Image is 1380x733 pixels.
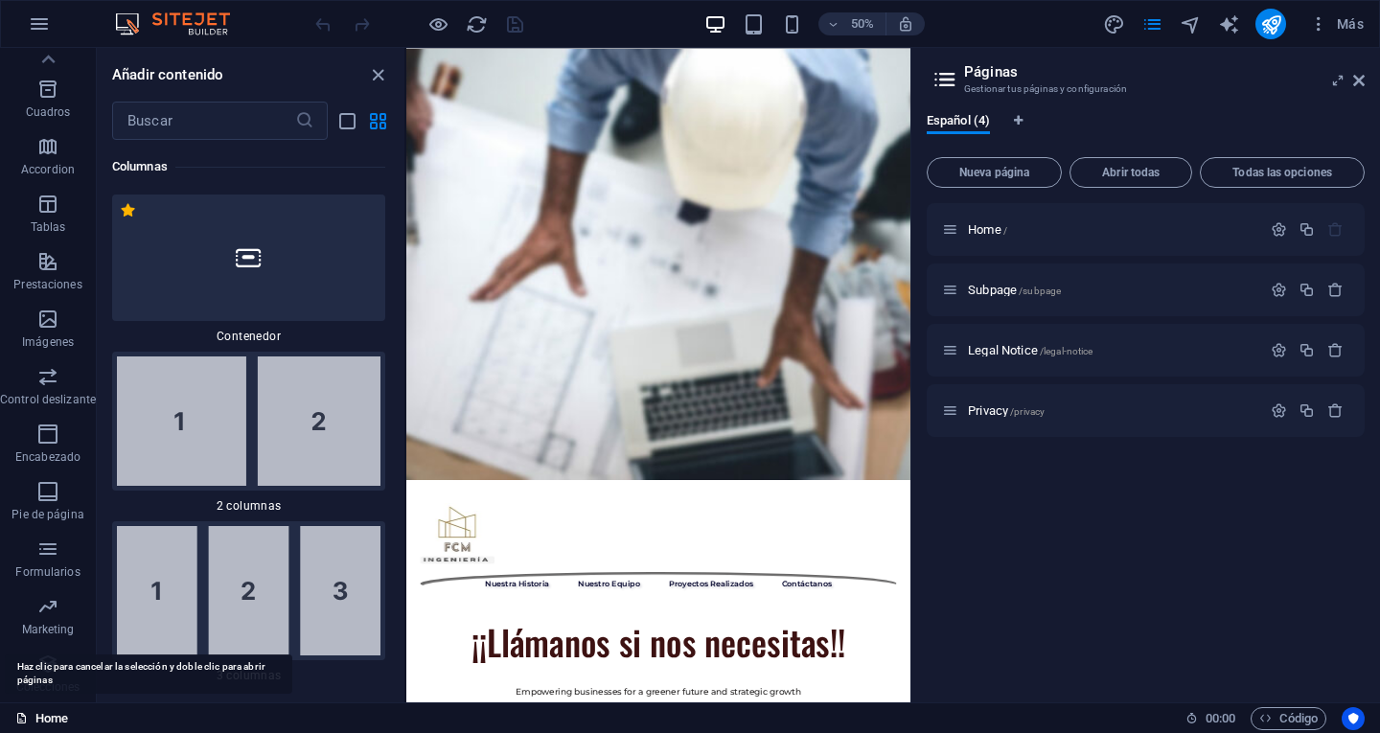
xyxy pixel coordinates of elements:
button: text_generator [1217,12,1240,35]
i: Publicar [1260,13,1282,35]
span: 2 columnas [112,498,385,514]
h6: Tiempo de la sesión [1185,707,1236,730]
p: Imágenes [22,334,74,350]
button: navigator [1179,12,1202,35]
button: Más [1301,9,1371,39]
button: list-view [335,109,358,132]
button: pages [1140,12,1163,35]
span: : [1219,711,1222,725]
i: Volver a cargar página [466,13,488,35]
div: Duplicar [1299,282,1315,298]
span: Haz clic para abrir la página [968,283,1061,297]
img: 2-columns.svg [117,356,380,486]
button: Código [1251,707,1326,730]
h6: 50% [847,12,878,35]
span: Todas las opciones [1208,167,1356,178]
p: Cuadros [26,104,71,120]
i: Diseño (Ctrl+Alt+Y) [1103,13,1125,35]
div: Configuración [1271,282,1287,298]
div: Configuración [1271,342,1287,358]
div: Eliminar [1327,342,1344,358]
span: Más [1309,14,1364,34]
span: 00 00 [1206,707,1235,730]
p: Pie de página [11,507,83,522]
div: Pestañas de idiomas [927,113,1365,149]
h3: Gestionar tus páginas y configuración [964,80,1326,98]
button: Todas las opciones [1200,157,1365,188]
span: / [1003,225,1007,236]
img: 3columns.svg [117,526,380,655]
h2: Páginas [964,63,1365,80]
button: Haz clic para salir del modo de previsualización y seguir editando [426,12,449,35]
div: La página principal no puede eliminarse [1327,221,1344,238]
i: Páginas (Ctrl+Alt+S) [1141,13,1163,35]
span: /subpage [1019,286,1061,296]
div: Subpage/subpage [962,284,1261,296]
button: Nueva página [927,157,1062,188]
div: Configuración [1271,402,1287,419]
button: grid-view [366,109,389,132]
span: Código [1259,707,1318,730]
button: close panel [366,63,389,86]
button: publish [1255,9,1286,39]
p: Prestaciones [13,277,81,292]
span: /privacy [1010,406,1045,417]
div: Configuración [1271,221,1287,238]
div: Privacy/privacy [962,404,1261,417]
p: Marketing [22,622,75,637]
div: 3 columnas [112,521,385,683]
span: Eliminar de favoritos [120,202,136,218]
div: Eliminar [1327,282,1344,298]
span: Abrir todas [1078,167,1184,178]
span: 3 columnas [112,668,385,683]
div: Contenedor [112,195,385,344]
span: Haz clic para abrir la página [968,403,1045,418]
div: Legal Notice/legal-notice [962,344,1261,356]
h6: Columnas [112,155,385,178]
span: Haz clic para abrir la página [968,343,1092,357]
div: Duplicar [1299,342,1315,358]
button: 50% [818,12,886,35]
i: Navegador [1180,13,1202,35]
input: Buscar [112,102,295,140]
span: /legal-notice [1040,346,1093,356]
button: reload [465,12,488,35]
p: Formularios [15,564,80,580]
button: Abrir todas [1069,157,1192,188]
div: Duplicar [1299,402,1315,419]
div: Duplicar [1299,221,1315,238]
p: Tablas [31,219,66,235]
div: Eliminar [1327,402,1344,419]
p: Encabezado [15,449,80,465]
span: Contenedor [112,329,385,344]
span: Haz clic para abrir la página [968,222,1007,237]
p: Colecciones [16,679,80,695]
i: Al redimensionar, ajustar el nivel de zoom automáticamente para ajustarse al dispositivo elegido. [897,15,914,33]
div: 2 columnas [112,352,385,514]
i: AI Writer [1218,13,1240,35]
a: Home [15,707,68,730]
span: Nueva página [935,167,1053,178]
button: Usercentrics [1342,707,1365,730]
p: Accordion [21,162,75,177]
button: design [1102,12,1125,35]
h6: Añadir contenido [112,63,223,86]
span: Español (4) [927,109,990,136]
img: Editor Logo [110,12,254,35]
div: Home/ [962,223,1261,236]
